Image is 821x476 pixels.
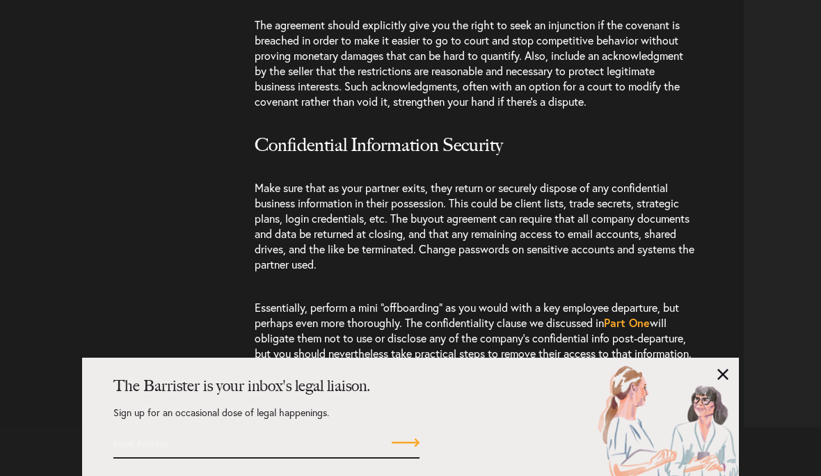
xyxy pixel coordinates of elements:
a: Part One [604,315,650,330]
input: Submit [392,434,420,451]
span: Essentially, perform a mini “offboarding” as you would with a key employee departure, but perhaps... [255,300,692,376]
strong: The Barrister is your inbox's legal liaison. [113,376,370,395]
span: The agreement should explicitly give you the right to seek an injunction if the covenant is breac... [255,17,683,109]
input: Email Address [113,431,343,455]
span: Make sure that as your partner exits, they return or securely dispose of any confidential busines... [255,180,694,271]
span: Confidential Information Security [255,134,503,156]
p: Sign up for an occasional dose of legal happenings. [113,408,420,431]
